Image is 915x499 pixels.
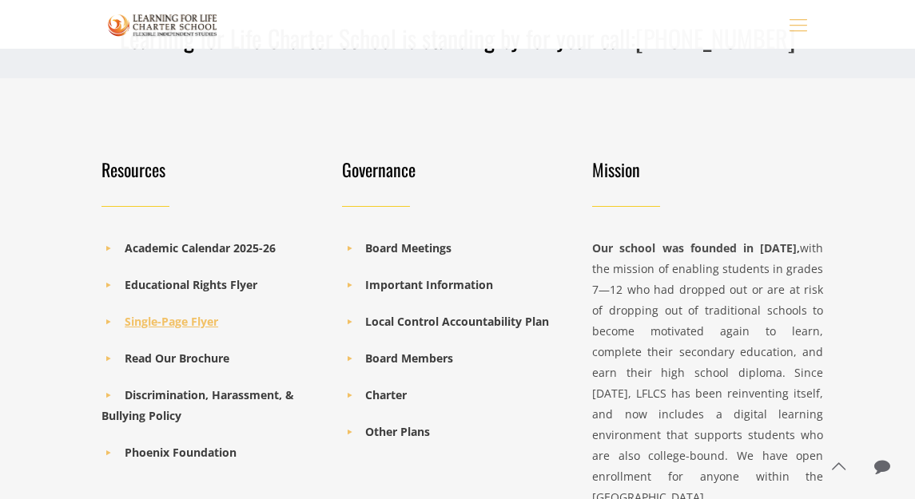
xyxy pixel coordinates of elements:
a: Single-Page Flyer [125,314,218,329]
strong: Our school was founded in [DATE], [592,240,800,255]
h4: Mission [592,158,823,180]
img: Charter [108,11,218,39]
a: Local Control Accountability Plan [365,314,549,329]
a: Board Meetings [365,240,452,255]
h4: Resources [101,158,323,180]
a: Read Our Brochure [125,350,229,366]
a: mobile menu [785,10,812,38]
a: Important Information [365,277,493,292]
a: Academic Calendar 2025-26 [125,240,276,255]
a: Discrimination, Harassment, & Bullying Policy [101,387,295,423]
a: Phoenix Foundation [125,445,237,460]
h4: Governance [342,158,563,180]
a: Educational Rights Flyer [125,277,257,292]
h3: Learning for Life Charter School is standing by for your call: [92,22,824,54]
a: Charter [365,387,407,402]
a: Other Plans [365,424,430,439]
a: Board Members [365,350,453,366]
a: Back to top icon [822,449,855,483]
